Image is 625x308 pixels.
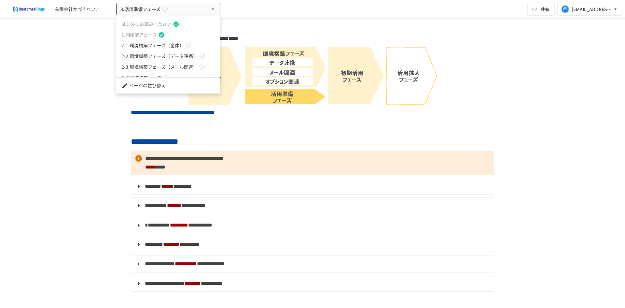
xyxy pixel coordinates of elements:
span: はじめにお読みください [121,21,172,27]
span: 1.開始前フェーズ [121,31,157,38]
span: 2-3.環境構築フェーズ（メール関連） [121,64,198,70]
span: 2-1.環境構築フェーズ（全体） [121,42,184,49]
span: 3.活用準備フェーズ [121,74,161,81]
li: ページの並び替え [116,80,220,91]
span: 2-2.環境構築フェーズ（データ連携） [121,53,198,60]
